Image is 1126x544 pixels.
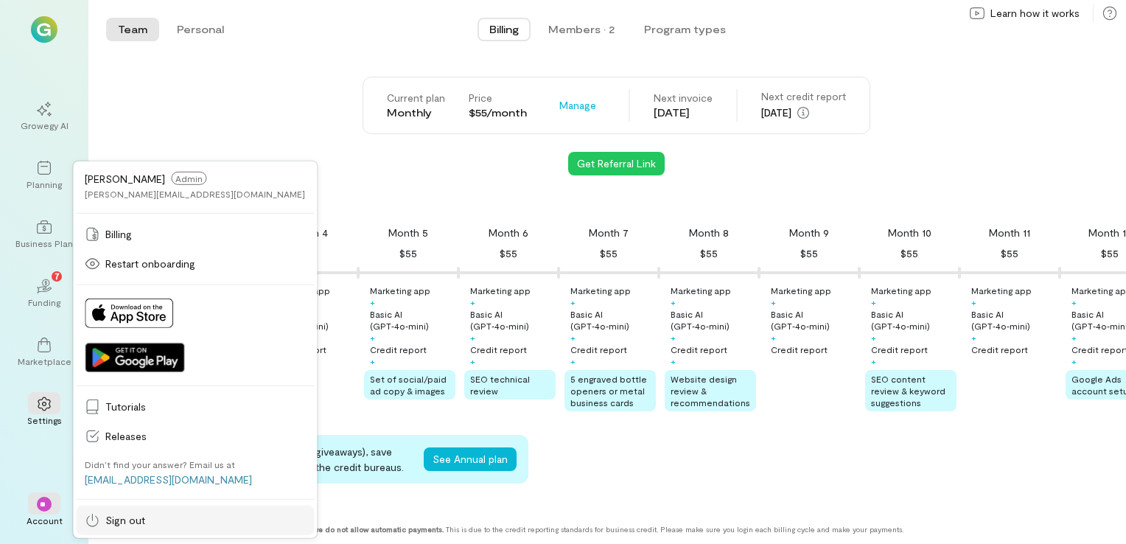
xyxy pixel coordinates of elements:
[387,91,445,105] div: Current plan
[470,355,475,367] div: +
[76,506,314,535] a: Sign out
[76,422,314,451] a: Releases
[871,285,931,296] div: Marketing app
[671,296,676,308] div: +
[85,188,305,200] div: [PERSON_NAME][EMAIL_ADDRESS][DOMAIN_NAME]
[1001,245,1018,262] div: $55
[18,90,71,143] a: Growegy AI
[1071,355,1077,367] div: +
[370,285,430,296] div: Marketing app
[500,245,517,262] div: $55
[387,105,445,120] div: Monthly
[971,285,1032,296] div: Marketing app
[888,226,931,240] div: Month 10
[18,208,71,261] a: Business Plan
[689,226,729,240] div: Month 8
[971,332,976,344] div: +
[761,89,846,104] div: Next credit report
[18,326,71,379] a: Marketplace
[105,227,305,242] span: Billing
[570,344,627,355] div: Credit report
[671,285,731,296] div: Marketing app
[21,119,69,131] div: Growegy AI
[871,344,928,355] div: Credit report
[470,332,475,344] div: +
[28,296,60,308] div: Funding
[771,285,831,296] div: Marketing app
[370,374,447,396] span: Set of social/paid ad copy & images
[771,296,776,308] div: +
[548,22,615,37] div: Members · 2
[771,308,856,332] div: Basic AI (GPT‑4o‑mini)
[761,104,846,122] div: [DATE]
[570,355,576,367] div: +
[27,515,63,526] div: Account
[470,285,531,296] div: Marketing app
[600,245,618,262] div: $55
[85,343,184,372] img: Get it on Google Play
[76,249,314,279] a: Restart onboarding
[470,344,527,355] div: Credit report
[771,344,828,355] div: Credit report
[106,199,1120,214] div: Plan benefits
[989,226,1030,240] div: Month 11
[1071,332,1077,344] div: +
[105,429,305,444] span: Releases
[771,332,776,344] div: +
[18,385,71,438] a: Settings
[654,91,713,105] div: Next invoice
[1071,296,1077,308] div: +
[27,414,62,426] div: Settings
[570,296,576,308] div: +
[550,94,605,117] button: Manage
[570,374,647,408] span: 5 engraved bottle openers or metal business cards
[76,220,314,249] a: Billing
[570,332,576,344] div: +
[55,269,60,282] span: 7
[901,245,918,262] div: $55
[469,91,527,105] div: Price
[489,22,519,37] span: Billing
[654,105,713,120] div: [DATE]
[106,18,159,41] button: Team
[971,308,1057,332] div: Basic AI (GPT‑4o‑mini)
[18,355,71,367] div: Marketplace
[470,374,530,396] span: SEO technical review
[871,296,876,308] div: +
[671,332,676,344] div: +
[370,355,375,367] div: +
[671,355,676,367] div: +
[388,226,428,240] div: Month 5
[370,344,427,355] div: Credit report
[424,447,517,471] button: See Annual plan
[570,285,631,296] div: Marketing app
[470,296,475,308] div: +
[568,152,665,175] button: Get Referral Link
[106,507,1018,522] div: Payment methods
[76,392,314,422] a: Tutorials
[971,344,1028,355] div: Credit report
[871,332,876,344] div: +
[105,513,305,528] span: Sign out
[18,267,71,320] a: Funding
[632,18,738,41] button: Program types
[671,374,750,408] span: Website design review & recommendations
[789,226,829,240] div: Month 9
[85,473,252,486] a: [EMAIL_ADDRESS][DOMAIN_NAME]
[15,237,73,249] div: Business Plan
[489,226,528,240] div: Month 6
[536,18,626,41] button: Members · 2
[27,178,62,190] div: Planning
[105,400,305,414] span: Tutorials
[165,18,236,41] button: Personal
[671,344,727,355] div: Credit report
[171,172,206,185] span: Admin
[871,355,876,367] div: +
[971,296,976,308] div: +
[671,308,756,332] div: Basic AI (GPT‑4o‑mini)
[469,105,527,120] div: $55/month
[470,308,556,332] div: Basic AI (GPT‑4o‑mini)
[370,332,375,344] div: +
[370,308,455,332] div: Basic AI (GPT‑4o‑mini)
